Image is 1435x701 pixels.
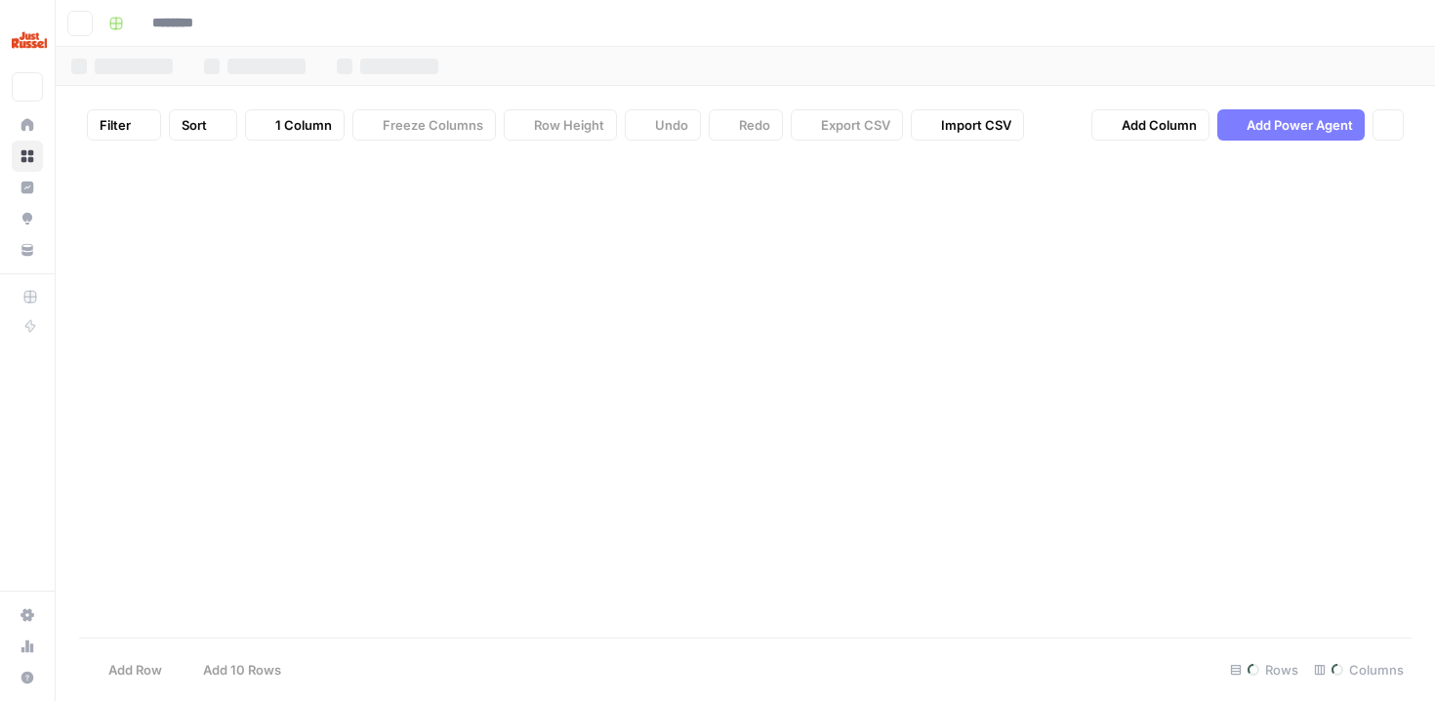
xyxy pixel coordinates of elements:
a: Your Data [12,234,43,266]
button: Workspace: Just Russel [12,16,43,64]
button: Help + Support [12,662,43,693]
img: Just Russel Logo [12,22,47,58]
span: Add Power Agent [1247,115,1353,135]
button: Export CSV [791,109,903,141]
span: Add Column [1122,115,1197,135]
button: Add Power Agent [1217,109,1365,141]
div: Columns [1306,654,1412,685]
a: Home [12,109,43,141]
button: Freeze Columns [352,109,496,141]
a: Opportunities [12,203,43,234]
span: Add Row [108,660,162,680]
button: Filter [87,109,161,141]
div: Rows [1222,654,1306,685]
button: Redo [709,109,783,141]
button: Row Height [504,109,617,141]
span: Undo [655,115,688,135]
span: Freeze Columns [383,115,483,135]
a: Insights [12,172,43,203]
span: Row Height [534,115,604,135]
span: Redo [739,115,770,135]
button: 1 Column [245,109,345,141]
span: Filter [100,115,131,135]
span: 1 Column [275,115,332,135]
button: Undo [625,109,701,141]
button: Add Column [1091,109,1209,141]
a: Browse [12,141,43,172]
button: Import CSV [911,109,1024,141]
span: Import CSV [941,115,1011,135]
button: Add 10 Rows [174,654,293,685]
a: Settings [12,599,43,631]
button: Add Row [79,654,174,685]
span: Sort [182,115,207,135]
a: Usage [12,631,43,662]
span: Add 10 Rows [203,660,281,680]
button: Sort [169,109,237,141]
span: Export CSV [821,115,890,135]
